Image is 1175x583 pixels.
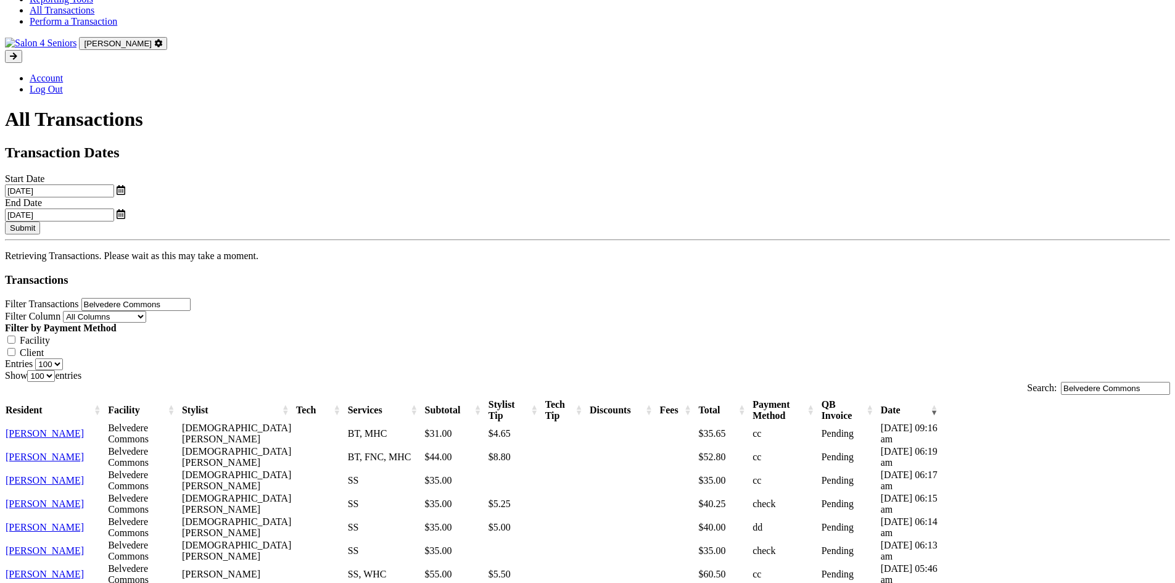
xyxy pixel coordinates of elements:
span: Pending [822,545,854,556]
td: $35.00 [424,469,488,492]
strong: Filter by Payment Method [5,323,117,333]
td: Belvedere Commons [107,469,181,492]
h3: Transactions [5,273,1170,287]
span: Pending [822,569,854,579]
p: Retrieving Transactions. Please wait as this may take a moment. [5,250,1170,262]
th: Fees: activate to sort column ascending [659,399,698,422]
td: $40.00 [698,516,752,539]
td: Belvedere Commons [107,422,181,445]
td: $35.00 [698,539,752,563]
a: Log Out [30,84,63,94]
td: SS [347,516,424,539]
a: [PERSON_NAME] [6,522,84,532]
a: toggle [117,209,125,220]
a: Account [30,73,63,83]
label: Show entries [5,370,81,381]
a: Perform a Transaction [30,16,117,27]
th: Payment Method: activate to sort column ascending [752,399,820,422]
td: [DEMOGRAPHIC_DATA][PERSON_NAME] [181,422,295,445]
label: Filter Column [5,311,60,321]
label: Facility [20,335,50,345]
span: Pending [822,428,854,439]
td: [DEMOGRAPHIC_DATA][PERSON_NAME] [181,539,295,563]
th: Tech Tip: activate to sort column ascending [545,399,589,422]
a: [PERSON_NAME] [6,452,84,462]
td: [DATE] 06:15 am [880,492,944,516]
td: [DATE] 06:17 am [880,469,944,492]
td: SS [347,492,424,516]
td: dd [752,516,820,539]
td: [DEMOGRAPHIC_DATA][PERSON_NAME] [181,445,295,469]
td: $35.65 [698,422,752,445]
td: [DATE] 06:19 am [880,445,944,469]
td: [DEMOGRAPHIC_DATA][PERSON_NAME] [181,469,295,492]
a: [PERSON_NAME] [6,569,84,579]
label: End Date [5,197,42,208]
button: [PERSON_NAME] [79,37,167,50]
span: Pending [822,475,854,486]
span: Pending [822,522,854,532]
td: cc [752,445,820,469]
a: [PERSON_NAME] [6,498,84,509]
td: Belvedere Commons [107,516,181,539]
td: $35.00 [698,469,752,492]
td: $5.25 [488,492,545,516]
td: $35.00 [424,516,488,539]
th: Services: activate to sort column ascending [347,399,424,422]
input: Select Date [5,209,114,221]
h1: All Transactions [5,108,1170,131]
td: $40.25 [698,492,752,516]
th: QB Invoice: activate to sort column ascending [821,399,880,422]
td: check [752,492,820,516]
span: [PERSON_NAME] [84,39,152,48]
th: Subtotal: activate to sort column ascending [424,399,488,422]
td: [DEMOGRAPHIC_DATA][PERSON_NAME] [181,516,295,539]
td: BT, FNC, MHC [347,445,424,469]
label: Entries [5,358,33,369]
td: [DATE] 06:14 am [880,516,944,539]
select: Showentries [27,370,55,382]
th: Discounts: activate to sort column ascending [589,399,659,422]
input: Select Date [5,184,114,197]
input: Filter... [81,298,191,311]
td: $5.00 [488,516,545,539]
td: check [752,539,820,563]
td: Belvedere Commons [107,445,181,469]
td: cc [752,469,820,492]
td: $35.00 [424,539,488,563]
td: $8.80 [488,445,545,469]
td: $35.00 [424,492,488,516]
td: $31.00 [424,422,488,445]
th: Date: activate to sort column ascending [880,399,944,422]
h2: Transaction Dates [5,144,1170,161]
button: Submit [5,221,40,234]
th: Facility: activate to sort column ascending [107,399,181,422]
th: Resident: activate to sort column ascending [5,399,107,422]
a: All Transactions [30,5,94,15]
input: Search: [1061,382,1170,395]
label: Search: [1027,382,1170,393]
a: [PERSON_NAME] [6,428,84,439]
td: [DEMOGRAPHIC_DATA][PERSON_NAME] [181,492,295,516]
td: $4.65 [488,422,545,445]
label: Client [20,347,44,358]
a: [PERSON_NAME] [6,545,84,556]
td: SS [347,469,424,492]
a: [PERSON_NAME] [6,475,84,486]
td: $44.00 [424,445,488,469]
a: toggle [117,185,125,196]
label: Start Date [5,173,44,184]
td: Belvedere Commons [107,539,181,563]
label: Filter Transactions [5,299,79,309]
th: Stylist: activate to sort column ascending [181,399,295,422]
td: SS [347,539,424,563]
img: Salon 4 Seniors [5,38,76,49]
th: Tech: activate to sort column ascending [295,399,347,422]
span: Pending [822,452,854,462]
td: $52.80 [698,445,752,469]
td: BT, MHC [347,422,424,445]
td: [DATE] 09:16 am [880,422,944,445]
td: Belvedere Commons [107,492,181,516]
th: Stylist Tip: activate to sort column ascending [488,399,545,422]
span: Pending [822,498,854,509]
